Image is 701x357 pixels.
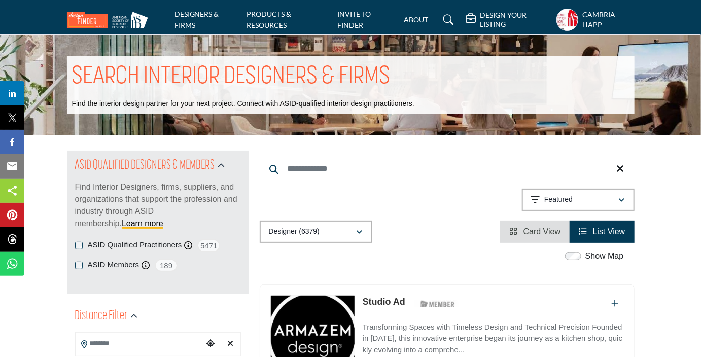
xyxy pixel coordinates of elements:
p: Studio Ad [363,295,405,309]
input: Search Location [76,334,203,353]
a: PRODUCTS & RESOURCES [247,10,291,29]
div: DESIGN YOUR LISTING [466,11,551,29]
h1: SEARCH INTERIOR DESIGNERS & FIRMS [72,61,391,93]
input: ASID Qualified Practitioners checkbox [75,242,83,249]
label: ASID Qualified Practitioners [88,239,182,251]
input: ASID Members checkbox [75,262,83,269]
h5: DESIGN YOUR LISTING [480,11,551,29]
a: Studio Ad [363,297,405,307]
label: Show Map [585,250,624,262]
h2: ASID QUALIFIED DESIGNERS & MEMBERS [75,157,215,175]
span: Card View [523,227,561,236]
span: List View [593,227,625,236]
p: Find the interior design partner for your next project. Connect with ASID-qualified interior desi... [72,99,414,109]
a: Learn more [122,219,163,228]
label: ASID Members [88,259,139,271]
span: 5471 [197,239,220,252]
span: 189 [155,259,178,272]
img: ASID Members Badge Icon [415,298,461,310]
a: DESIGNERS & FIRMS [174,10,219,29]
button: Show hide supplier dropdown [556,9,578,31]
a: Add To List [612,299,619,308]
input: Search Keyword [260,157,635,181]
a: Search [434,12,461,28]
h2: Distance Filter [75,307,128,326]
div: Clear search location [223,333,237,355]
li: List View [570,221,634,243]
a: Transforming Spaces with Timeless Design and Technical Precision Founded in [DATE], this innovati... [363,315,624,356]
a: View Card [509,227,560,236]
a: INVITE TO FINDER [337,10,371,29]
p: Featured [544,195,573,205]
li: Card View [500,221,570,243]
a: View List [579,227,625,236]
img: Site Logo [67,12,153,28]
button: Featured [522,189,635,211]
h5: Cambria Happ [582,10,635,29]
p: Designer (6379) [269,227,320,237]
a: ABOUT [404,15,428,24]
div: Choose your current location [203,333,218,355]
p: Transforming Spaces with Timeless Design and Technical Precision Founded in [DATE], this innovati... [363,322,624,356]
p: Find Interior Designers, firms, suppliers, and organizations that support the profession and indu... [75,181,241,230]
button: Designer (6379) [260,221,372,243]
